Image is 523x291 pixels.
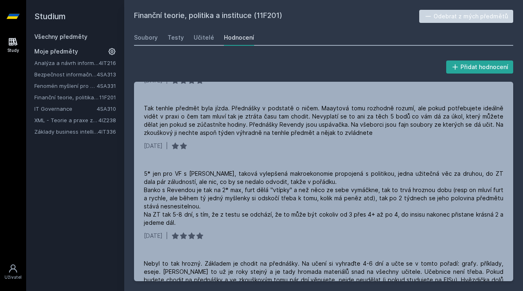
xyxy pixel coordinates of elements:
[144,104,503,137] div: Tak tenhle předmět byla jízda. Přednášky v podstatě o ničem. Maaytová tomu rozhodně rozumí, ale p...
[419,10,514,23] button: Odebrat z mých předmětů
[168,29,184,46] a: Testy
[134,10,419,23] h2: Finanční teorie, politika a instituce (11F201)
[224,34,254,42] div: Hodnocení
[446,60,514,74] button: Přidat hodnocení
[134,29,158,46] a: Soubory
[34,105,97,113] a: IT Governance
[97,71,116,78] a: 4SA313
[98,117,116,123] a: 4IZ238
[34,59,99,67] a: Analýza a návrh informačních systémů
[97,105,116,112] a: 4SA310
[4,274,22,280] div: Uživatel
[194,29,214,46] a: Učitelé
[144,232,163,240] div: [DATE]
[98,128,116,135] a: 4IT336
[34,82,97,90] a: Fenomén myšlení pro manažery
[168,34,184,42] div: Testy
[97,83,116,89] a: 4SA331
[34,70,97,78] a: Bezpečnost informačních systémů
[7,47,19,54] div: Study
[2,33,25,58] a: Study
[166,232,168,240] div: |
[194,34,214,42] div: Učitelé
[34,33,87,40] a: Všechny předměty
[34,128,98,136] a: Základy business intelligence
[34,47,78,56] span: Moje předměty
[134,34,158,42] div: Soubory
[144,170,503,227] div: 5* jen pro VF s [PERSON_NAME], taková vylepšená makroekonomie propojená s politikou, jedna užiteč...
[34,93,99,101] a: Finanční teorie, politika a instituce
[166,142,168,150] div: |
[34,116,98,124] a: XML - Teorie a praxe značkovacích jazyků
[99,94,116,101] a: 11F201
[99,60,116,66] a: 4IT216
[2,260,25,284] a: Uživatel
[144,142,163,150] div: [DATE]
[224,29,254,46] a: Hodnocení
